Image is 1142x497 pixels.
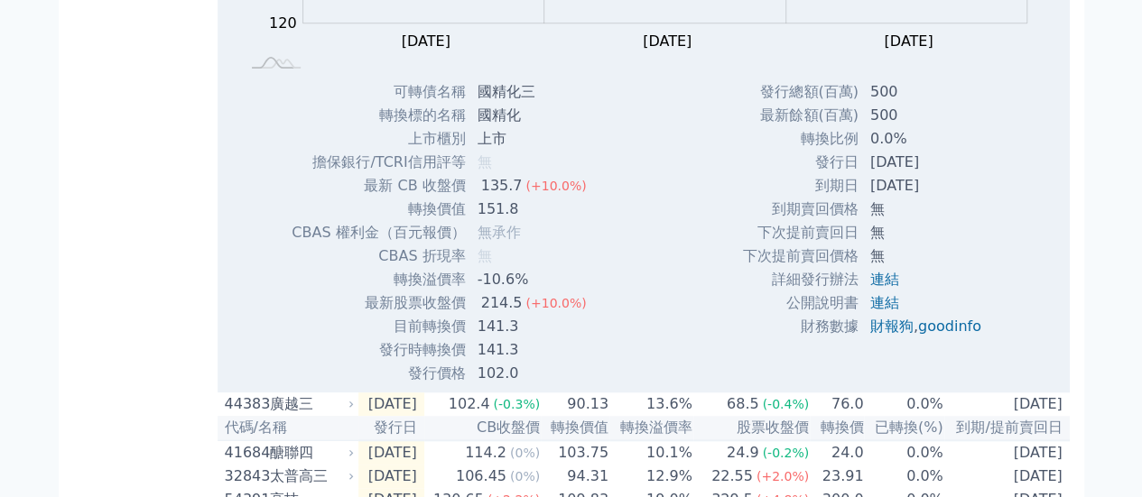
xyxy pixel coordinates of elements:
td: CBAS 權利金（百元報價） [291,221,466,244]
td: 可轉債名稱 [291,80,466,104]
td: 國精化三 [467,80,601,104]
div: 114.2 [461,442,510,464]
td: 轉換標的名稱 [291,104,466,127]
div: 135.7 [478,175,526,197]
td: 最新 CB 收盤價 [291,174,466,198]
td: 目前轉換價 [291,315,466,338]
td: 141.3 [467,315,601,338]
span: 無 [478,247,492,264]
td: 上市 [467,127,601,151]
td: 500 [859,80,996,104]
td: 發行時轉換價 [291,338,466,362]
td: 轉換價值 [291,198,466,221]
td: 公開說明書 [742,291,859,315]
td: 財務數據 [742,315,859,338]
span: (-0.4%) [762,397,809,411]
th: 轉換溢價率 [609,416,693,440]
td: 0.0% [864,392,943,416]
div: 22.55 [708,465,757,487]
td: 13.6% [609,392,693,416]
td: 0.0% [864,465,943,488]
td: 0.0% [859,127,996,151]
a: goodinfo [918,318,981,335]
td: 最新股票收盤價 [291,291,466,315]
td: 到期賣回價格 [742,198,859,221]
td: [DATE] [358,392,424,416]
td: [DATE] [944,392,1070,416]
td: 轉換溢價率 [291,268,466,291]
a: 財報狗 [870,318,914,335]
td: [DATE] [944,440,1070,465]
td: 下次提前賣回日 [742,221,859,244]
td: CBAS 折現率 [291,244,466,268]
td: [DATE] [859,174,996,198]
td: -10.6% [467,268,601,291]
td: 103.75 [541,440,609,465]
div: 106.45 [452,465,510,487]
td: 0.0% [864,440,943,465]
td: 發行日 [742,151,859,174]
td: [DATE] [358,440,424,465]
th: 發行日 [358,416,424,440]
span: 無承作 [478,224,521,241]
div: 太普高三 [270,465,351,487]
td: 12.9% [609,465,693,488]
td: 詳細發行辦法 [742,268,859,291]
span: (-0.2%) [762,446,809,460]
td: 141.3 [467,338,601,362]
td: 24.0 [810,440,864,465]
td: 下次提前賣回價格 [742,244,859,268]
tspan: 120 [269,14,297,32]
td: 151.8 [467,198,601,221]
td: [DATE] [944,465,1070,488]
td: 500 [859,104,996,127]
td: 擔保銀行/TCRI信用評等 [291,151,466,174]
td: 102.0 [467,362,601,385]
span: (+10.0%) [525,296,586,310]
div: 41684 [225,442,265,464]
th: 已轉換(%) [864,416,943,440]
th: 到期/提前賣回日 [944,416,1070,440]
td: 到期日 [742,174,859,198]
th: CB收盤價 [424,416,541,440]
tspan: [DATE] [884,32,933,50]
div: 廣越三 [270,393,351,415]
td: 轉換比例 [742,127,859,151]
span: (0%) [510,446,540,460]
th: 轉換價值 [541,416,609,440]
th: 代碼/名稱 [218,416,358,440]
td: 上市櫃別 [291,127,466,151]
td: 最新餘額(百萬) [742,104,859,127]
td: 90.13 [541,392,609,416]
a: 連結 [870,271,899,288]
div: 102.4 [445,393,494,415]
div: 醣聯四 [270,442,351,464]
tspan: [DATE] [643,32,692,50]
div: 32843 [225,465,265,487]
td: 94.31 [541,465,609,488]
div: 68.5 [723,393,763,415]
td: 23.91 [810,465,864,488]
td: 發行總額(百萬) [742,80,859,104]
td: 無 [859,198,996,221]
th: 股票收盤價 [693,416,810,440]
span: 無 [478,153,492,170]
td: , [859,315,996,338]
td: 無 [859,244,996,268]
span: (+10.0%) [525,179,586,193]
td: [DATE] [358,465,424,488]
div: 24.9 [723,442,763,464]
td: 76.0 [810,392,864,416]
span: (-0.3%) [493,397,540,411]
td: 10.1% [609,440,693,465]
td: [DATE] [859,151,996,174]
tspan: [DATE] [401,32,450,50]
th: 轉換價 [810,416,864,440]
div: 214.5 [478,292,526,314]
span: (0%) [510,469,540,483]
div: 44383 [225,393,265,415]
td: 發行價格 [291,362,466,385]
a: 連結 [870,294,899,311]
span: (+2.0%) [757,469,809,483]
td: 無 [859,221,996,244]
